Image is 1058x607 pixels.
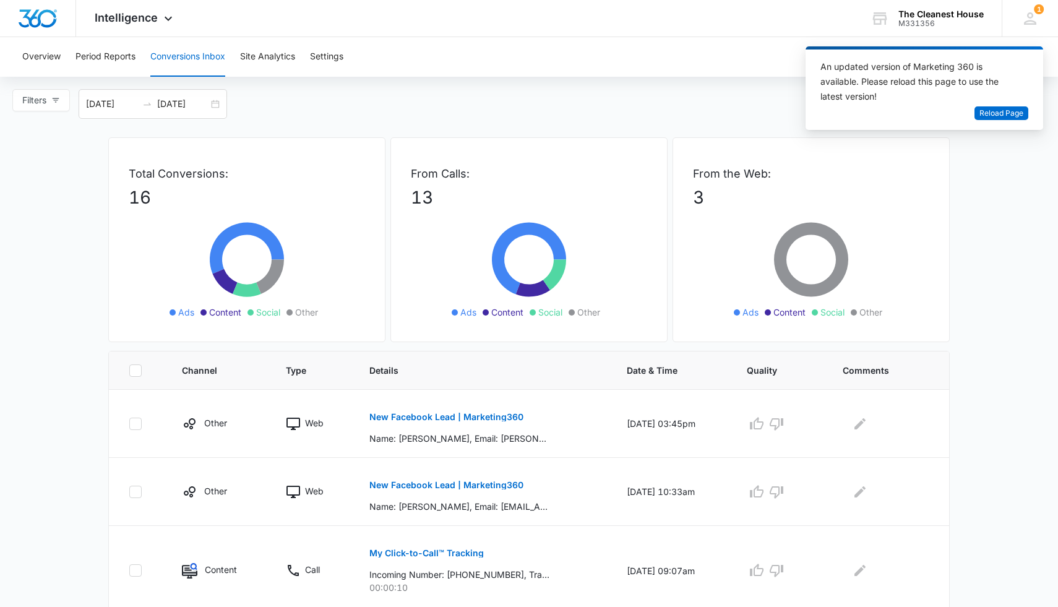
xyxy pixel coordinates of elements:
p: New Facebook Lead | Marketing360 [369,413,523,421]
button: New Facebook Lead | Marketing360 [369,470,523,500]
p: Total Conversions: [129,165,365,182]
span: Social [256,306,280,319]
p: New Facebook Lead | Marketing360 [369,481,523,489]
span: Other [295,306,318,319]
span: Ads [742,306,759,319]
div: notifications count [1034,4,1044,14]
span: Social [538,306,562,319]
button: Site Analytics [240,37,295,77]
p: Name: [PERSON_NAME], Email: [PERSON_NAME][EMAIL_ADDRESS][PERSON_NAME][DOMAIN_NAME], Phone: [PHONE... [369,432,549,445]
button: Edit Comments [850,482,870,502]
div: account id [898,19,984,28]
span: Comments [843,364,911,377]
td: [DATE] 10:33am [612,458,733,526]
span: to [142,99,152,109]
p: Call [305,563,320,576]
span: Other [859,306,882,319]
div: An updated version of Marketing 360 is available. Please reload this page to use the latest version! [820,59,1013,104]
p: Other [204,484,227,497]
button: Settings [310,37,343,77]
p: Web [305,416,324,429]
button: Reload Page [974,106,1028,121]
p: Other [204,416,227,429]
span: Channel [182,364,238,377]
button: Filters [12,89,70,111]
p: From the Web: [693,165,929,182]
p: Content [205,563,237,576]
span: Filters [22,93,46,107]
span: Ads [178,306,194,319]
p: 13 [411,184,647,210]
button: Edit Comments [850,414,870,434]
button: My Click-to-Call™ Tracking [369,538,484,568]
span: Quality [747,364,794,377]
span: Details [369,364,578,377]
span: Content [773,306,806,319]
span: Content [491,306,523,319]
input: End date [157,97,209,111]
span: 1 [1034,4,1044,14]
p: Name: [PERSON_NAME], Email: [EMAIL_ADDRESS][DOMAIN_NAME], Phone: [PHONE_NUMBER] [369,500,549,513]
p: 3 [693,184,929,210]
p: 00:00:10 [369,581,596,594]
p: 16 [129,184,365,210]
span: Ads [460,306,476,319]
td: [DATE] 03:45pm [612,390,733,458]
button: Overview [22,37,61,77]
p: Web [305,484,324,497]
button: Conversions Inbox [150,37,225,77]
p: From Calls: [411,165,647,182]
span: Reload Page [979,108,1023,119]
span: Date & Time [627,364,700,377]
span: Social [820,306,845,319]
p: My Click-to-Call™ Tracking [369,549,484,557]
span: Content [209,306,241,319]
div: account name [898,9,984,19]
span: Type [286,364,322,377]
span: Intelligence [95,11,158,24]
button: Edit Comments [850,561,870,580]
input: Start date [86,97,137,111]
span: swap-right [142,99,152,109]
button: New Facebook Lead | Marketing360 [369,402,523,432]
button: Period Reports [75,37,135,77]
p: Incoming Number: [PHONE_NUMBER], Tracking Number: [PHONE_NUMBER], Ring To: [PHONE_NUMBER], Caller... [369,568,549,581]
span: Other [577,306,600,319]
